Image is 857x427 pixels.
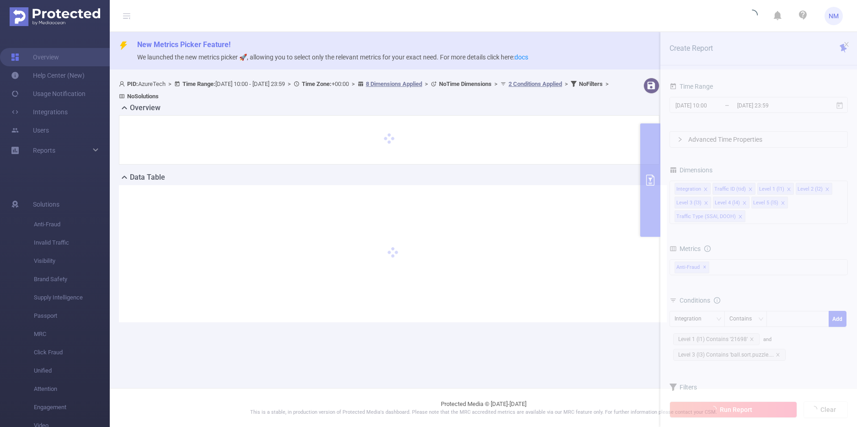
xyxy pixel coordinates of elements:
[119,81,127,87] i: icon: user
[34,307,110,325] span: Passport
[349,80,358,87] span: >
[11,85,86,103] a: Usage Notification
[603,80,611,87] span: >
[34,398,110,416] span: Engagement
[422,80,431,87] span: >
[11,48,59,66] a: Overview
[33,141,55,160] a: Reports
[34,380,110,398] span: Attention
[11,121,49,139] a: Users
[843,39,850,49] button: icon: close
[137,40,230,49] span: New Metrics Picker Feature!
[34,234,110,252] span: Invalid Traffic
[119,41,128,50] i: icon: thunderbolt
[843,41,850,48] i: icon: close
[829,7,839,25] span: NM
[110,388,857,427] footer: Protected Media © [DATE]-[DATE]
[130,172,165,183] h2: Data Table
[34,343,110,362] span: Click Fraud
[133,409,834,416] p: This is a stable, in production version of Protected Media's dashboard. Please note that the MRC ...
[562,80,571,87] span: >
[747,10,758,22] i: icon: loading
[137,53,528,61] span: We launched the new metrics picker 🚀, allowing you to select only the relevant metrics for your e...
[34,270,110,288] span: Brand Safety
[34,215,110,234] span: Anti-Fraud
[166,80,174,87] span: >
[579,80,603,87] b: No Filters
[11,66,85,85] a: Help Center (New)
[34,252,110,270] span: Visibility
[130,102,161,113] h2: Overview
[302,80,332,87] b: Time Zone:
[514,53,528,61] a: docs
[33,147,55,154] span: Reports
[10,7,100,26] img: Protected Media
[127,93,159,100] b: No Solutions
[34,288,110,307] span: Supply Intelligence
[492,80,500,87] span: >
[439,80,492,87] b: No Time Dimensions
[285,80,294,87] span: >
[34,325,110,343] span: MRC
[11,103,68,121] a: Integrations
[366,80,422,87] u: 8 Dimensions Applied
[33,195,59,213] span: Solutions
[509,80,562,87] u: 2 Conditions Applied
[119,80,611,100] span: AzureTech [DATE] 10:00 - [DATE] 23:59 +00:00
[34,362,110,380] span: Unified
[182,80,215,87] b: Time Range:
[127,80,138,87] b: PID:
